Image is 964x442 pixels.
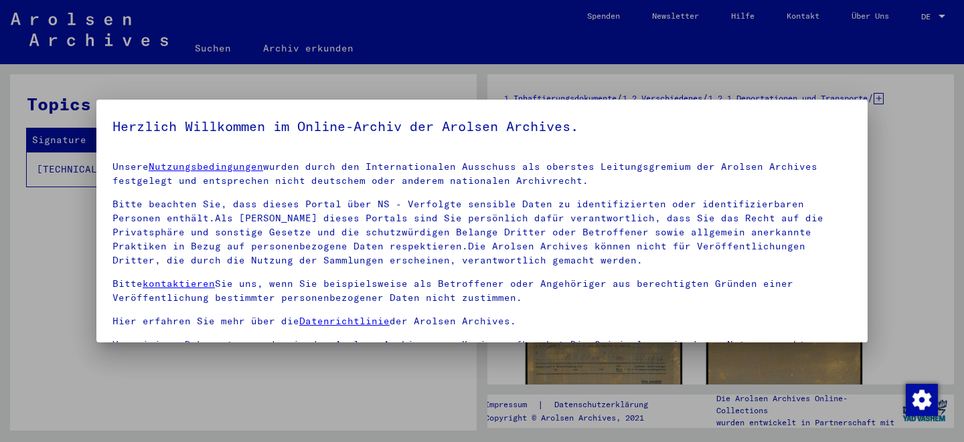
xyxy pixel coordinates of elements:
p: Bitte Sie uns, wenn Sie beispielsweise als Betroffener oder Angehöriger aus berechtigten Gründen ... [112,277,852,305]
p: Von einigen Dokumenten werden in den Arolsen Archives nur Kopien aufbewahrt.Die Originale sowie d... [112,338,852,366]
a: Datenrichtlinie [299,315,390,327]
a: Nutzungsbedingungen [149,160,263,173]
img: Zustimmung ändern [906,384,938,416]
h5: Herzlich Willkommen im Online-Archiv der Arolsen Archives. [112,116,852,137]
a: kontaktieren [143,278,215,290]
div: Zustimmung ändern [905,383,937,415]
p: Hier erfahren Sie mehr über die der Arolsen Archives. [112,314,852,328]
p: Bitte beachten Sie, dass dieses Portal über NS - Verfolgte sensible Daten zu identifizierten oder... [112,197,852,267]
p: Unsere wurden durch den Internationalen Ausschuss als oberstes Leitungsgremium der Arolsen Archiv... [112,160,852,188]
